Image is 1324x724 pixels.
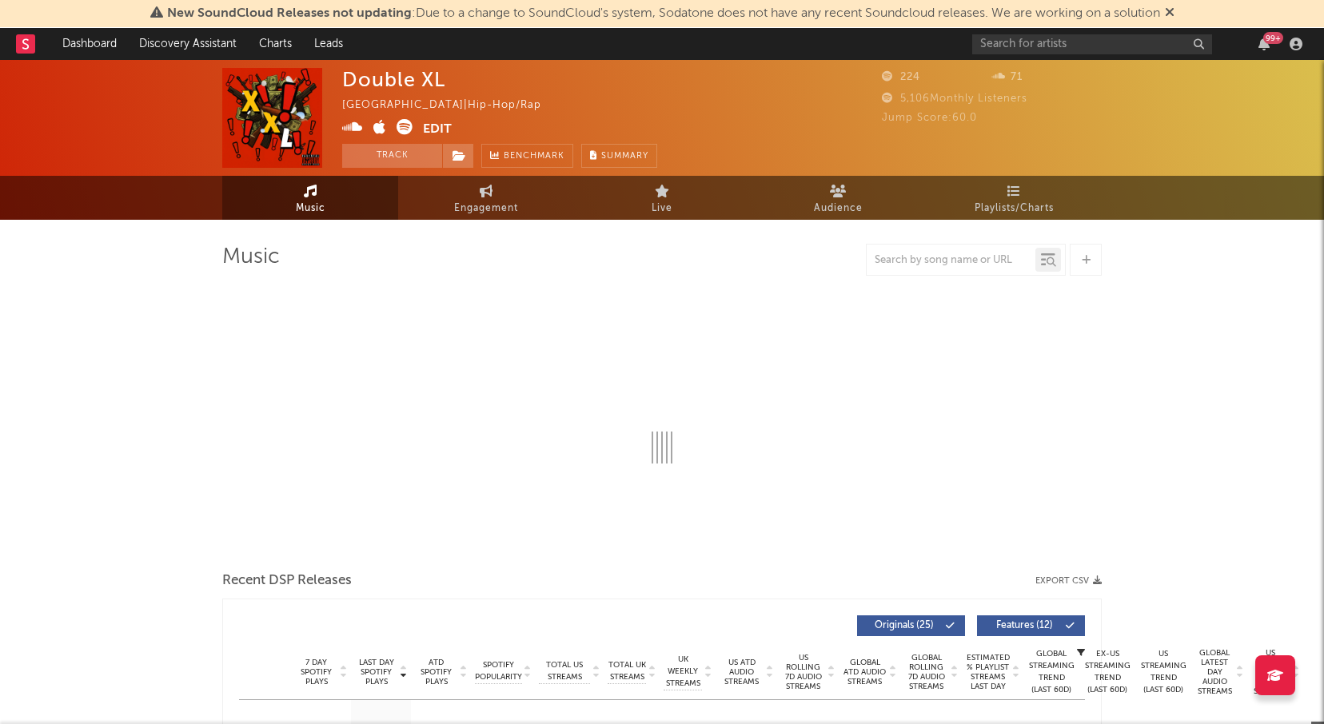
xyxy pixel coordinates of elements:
[966,653,1010,691] span: Estimated % Playlist Streams Last Day
[814,199,863,218] span: Audience
[750,176,926,220] a: Audience
[1035,576,1102,586] button: Export CSV
[857,615,965,636] button: Originals(25)
[355,658,397,686] span: Last Day Spotify Plays
[342,68,445,91] div: Double XL
[504,147,564,166] span: Benchmark
[1027,648,1075,696] div: Global Streaming Trend (Last 60D)
[843,658,887,686] span: Global ATD Audio Streams
[295,658,337,686] span: 7 Day Spotify Plays
[296,199,325,218] span: Music
[303,28,354,60] a: Leads
[454,199,518,218] span: Engagement
[167,7,412,20] span: New SoundCloud Releases not updating
[987,621,1061,631] span: Features ( 12 )
[128,28,248,60] a: Discovery Assistant
[398,176,574,220] a: Engagement
[481,144,573,168] a: Benchmark
[882,113,977,123] span: Jump Score: 60.0
[1165,7,1174,20] span: Dismiss
[581,144,657,168] button: Summary
[720,658,764,686] span: US ATD Audio Streams
[1263,32,1283,44] div: 99 +
[904,653,948,691] span: Global Rolling 7D Audio Streams
[574,176,750,220] a: Live
[423,119,452,139] button: Edit
[1083,648,1131,696] div: Ex-US Streaming Trend (Last 60D)
[342,96,560,115] div: [GEOGRAPHIC_DATA] | Hip-Hop/Rap
[1195,648,1234,696] span: Global Latest Day Audio Streams
[867,254,1035,267] input: Search by song name or URL
[882,93,1027,104] span: 5,106 Monthly Listeners
[926,176,1102,220] a: Playlists/Charts
[608,659,646,683] span: Total UK Streams
[1258,38,1270,50] button: 99+
[781,653,825,691] span: US Rolling 7D Audio Streams
[475,659,522,683] span: Spotify Popularity
[539,659,590,683] span: Total US Streams
[975,199,1054,218] span: Playlists/Charts
[977,615,1085,636] button: Features(12)
[222,176,398,220] a: Music
[882,72,920,82] span: 224
[652,199,672,218] span: Live
[342,144,442,168] button: Track
[222,571,352,591] span: Recent DSP Releases
[1251,648,1290,696] span: US Latest Day Audio Streams
[992,72,1023,82] span: 71
[972,34,1212,54] input: Search for artists
[664,654,702,690] span: UK Weekly Streams
[867,621,941,631] span: Originals ( 25 )
[167,7,1160,20] span: : Due to a change to SoundCloud's system, Sodatone does not have any recent Soundcloud releases. ...
[601,152,648,161] span: Summary
[1139,648,1187,696] div: US Streaming Trend (Last 60D)
[248,28,303,60] a: Charts
[51,28,128,60] a: Dashboard
[415,658,457,686] span: ATD Spotify Plays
